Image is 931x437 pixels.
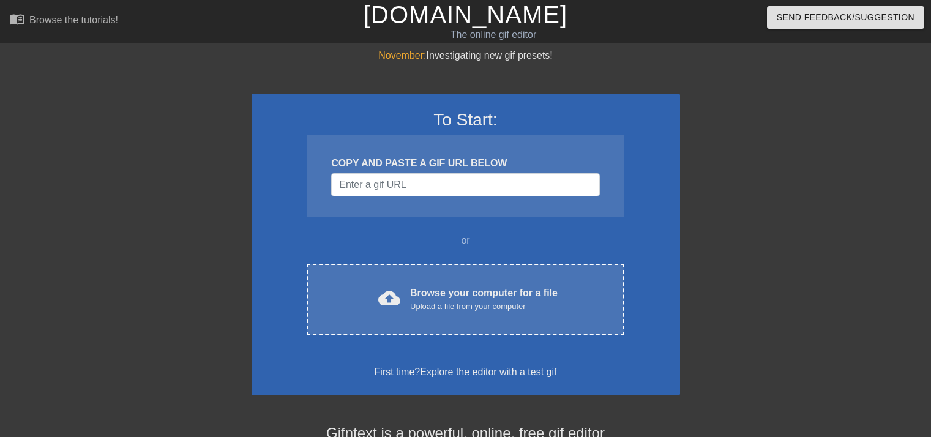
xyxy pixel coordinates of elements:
[410,286,558,313] div: Browse your computer for a file
[378,287,400,309] span: cloud_upload
[331,156,599,171] div: COPY AND PASTE A GIF URL BELOW
[252,48,680,63] div: Investigating new gif presets!
[410,301,558,313] div: Upload a file from your computer
[378,50,426,61] span: November:
[267,110,664,130] h3: To Start:
[316,28,670,42] div: The online gif editor
[364,1,567,28] a: [DOMAIN_NAME]
[420,367,556,377] a: Explore the editor with a test gif
[283,233,648,248] div: or
[10,12,118,31] a: Browse the tutorials!
[777,10,914,25] span: Send Feedback/Suggestion
[29,15,118,25] div: Browse the tutorials!
[331,173,599,196] input: Username
[267,365,664,379] div: First time?
[767,6,924,29] button: Send Feedback/Suggestion
[10,12,24,26] span: menu_book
